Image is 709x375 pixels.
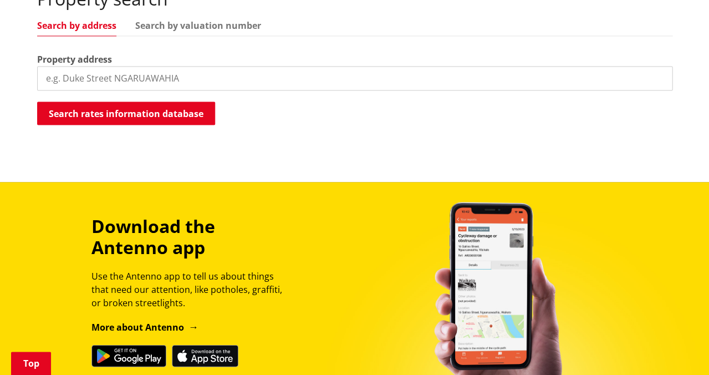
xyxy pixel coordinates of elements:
[37,53,112,66] label: Property address
[172,344,238,367] img: Download on the App Store
[37,102,215,125] button: Search rates information database
[135,21,261,30] a: Search by valuation number
[91,321,198,333] a: More about Antenno
[37,66,672,90] input: e.g. Duke Street NGARUAWAHIA
[37,21,116,30] a: Search by address
[91,215,292,258] h3: Download the Antenno app
[658,328,698,368] iframe: Messenger Launcher
[91,269,292,309] p: Use the Antenno app to tell us about things that need our attention, like potholes, graffiti, or ...
[11,352,51,375] a: Top
[91,344,166,367] img: Get it on Google Play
